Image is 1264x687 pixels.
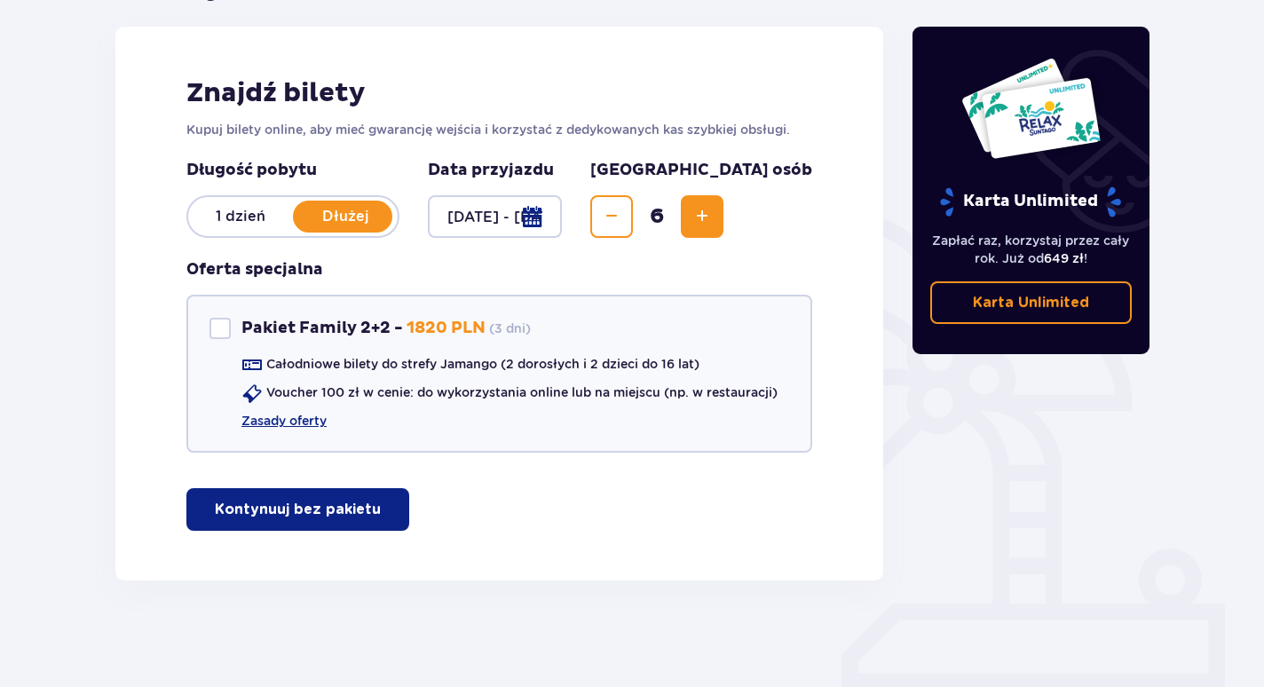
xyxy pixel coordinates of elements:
[186,160,399,181] p: Długość pobytu
[186,259,323,280] p: Oferta specjalna
[407,318,486,339] p: 1820 PLN
[681,195,723,238] button: Increase
[215,500,381,519] p: Kontynuuj bez pakietu
[241,412,327,430] a: Zasady oferty
[1044,251,1084,265] span: 649 zł
[930,281,1133,324] a: Karta Unlimited
[489,320,531,337] p: ( 3 dni )
[186,76,812,110] h2: Znajdź bilety
[188,207,293,226] p: 1 dzień
[266,383,778,401] p: Voucher 100 zł w cenie: do wykorzystania online lub na miejscu (np. w restauracji)
[186,488,409,531] button: Kontynuuj bez pakietu
[636,203,677,230] span: 6
[428,160,554,181] p: Data przyjazdu
[590,160,812,181] p: [GEOGRAPHIC_DATA] osób
[293,207,398,226] p: Dłużej
[973,293,1089,312] p: Karta Unlimited
[938,186,1123,217] p: Karta Unlimited
[186,121,812,138] p: Kupuj bilety online, aby mieć gwarancję wejścia i korzystać z dedykowanych kas szybkiej obsługi.
[266,355,699,373] p: Całodniowe bilety do strefy Jamango (2 dorosłych i 2 dzieci do 16 lat)
[590,195,633,238] button: Decrease
[930,232,1133,267] p: Zapłać raz, korzystaj przez cały rok. Już od !
[241,318,403,339] p: Pakiet Family 2+2 -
